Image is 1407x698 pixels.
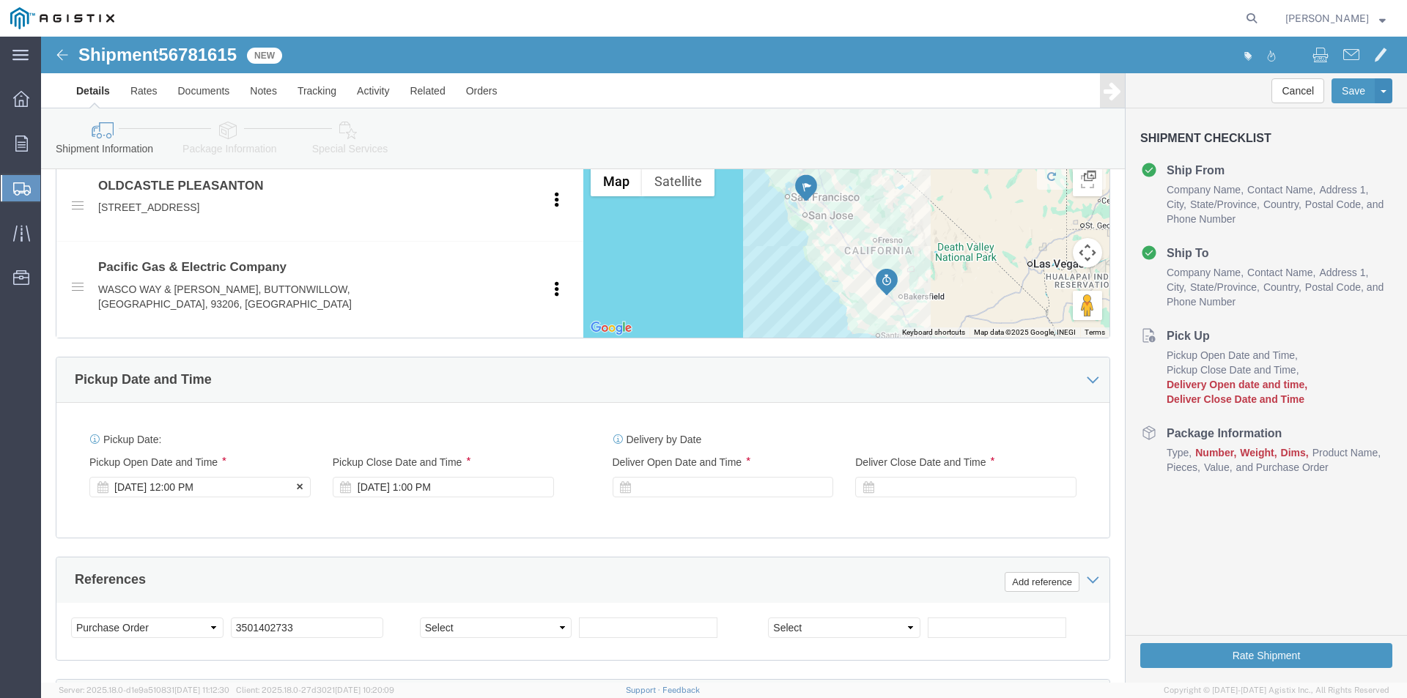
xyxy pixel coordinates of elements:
span: Client: 2025.18.0-27d3021 [236,686,394,694]
a: Feedback [662,686,700,694]
span: Copyright © [DATE]-[DATE] Agistix Inc., All Rights Reserved [1164,684,1389,697]
span: Greg Gonzales [1285,10,1369,26]
span: Server: 2025.18.0-d1e9a510831 [59,686,229,694]
a: Support [626,686,662,694]
img: logo [10,7,114,29]
iframe: FS Legacy Container [41,37,1407,683]
span: [DATE] 10:20:09 [335,686,394,694]
button: [PERSON_NAME] [1285,10,1386,27]
span: [DATE] 11:12:30 [174,686,229,694]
